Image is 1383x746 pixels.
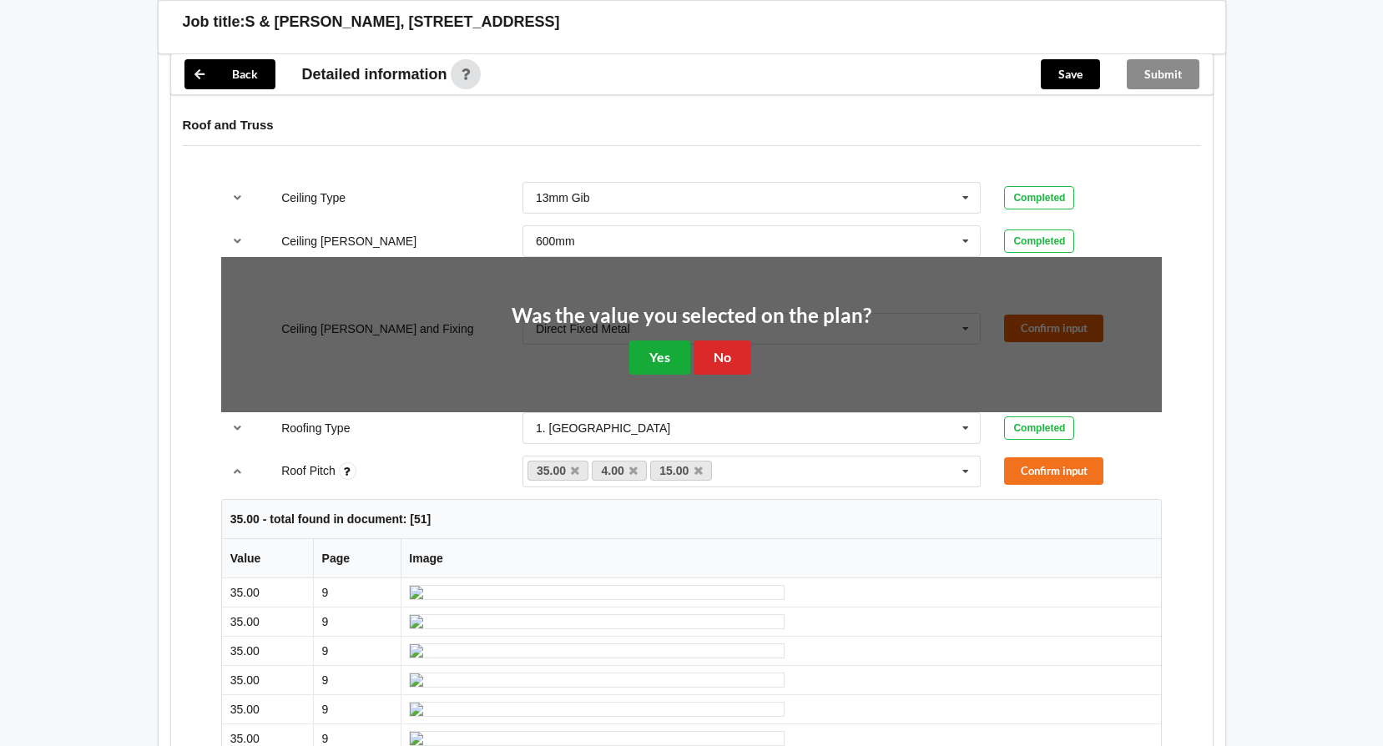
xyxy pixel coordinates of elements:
td: 35.00 [222,694,313,723]
label: Roofing Type [281,421,350,435]
div: Completed [1004,229,1074,253]
button: Back [184,59,275,89]
td: 9 [313,607,401,636]
a: 15.00 [650,461,712,481]
h2: Was the value you selected on the plan? [512,303,871,329]
div: 13mm Gib [536,192,590,204]
th: 35.00 - total found in document: [51] [222,500,1161,539]
h4: Roof and Truss [183,117,1201,133]
button: reference-toggle [221,226,254,256]
button: reference-toggle [221,413,254,443]
td: 9 [313,578,401,607]
td: 35.00 [222,636,313,665]
div: Completed [1004,416,1074,440]
td: 35.00 [222,578,313,607]
button: Yes [629,340,690,375]
td: 35.00 [222,607,313,636]
label: Ceiling Type [281,191,346,204]
img: ai_input-page9-RoofPitch-1-5.jpeg [409,731,785,746]
button: reference-toggle [221,183,254,213]
div: Completed [1004,186,1074,209]
th: Image [401,539,1161,578]
div: 1. [GEOGRAPHIC_DATA] [536,422,670,434]
img: ai_input-page9-RoofPitch-1-2.jpeg [409,643,785,658]
img: ai_input-page9-RoofPitch-1-4.jpeg [409,702,785,717]
h3: S & [PERSON_NAME], [STREET_ADDRESS] [245,13,560,32]
button: Confirm input [1004,457,1103,485]
img: ai_input-page9-RoofPitch-1-0.jpeg [409,585,785,600]
img: ai_input-page9-RoofPitch-1-3.jpeg [409,673,785,688]
td: 9 [313,694,401,723]
label: Roof Pitch [281,464,338,477]
th: Value [222,539,313,578]
td: 9 [313,636,401,665]
button: No [694,340,751,375]
a: 35.00 [527,461,589,481]
button: Save [1041,59,1100,89]
td: 35.00 [222,665,313,694]
button: reference-toggle [221,456,254,486]
a: 4.00 [592,461,647,481]
div: 600mm [536,235,575,247]
img: ai_input-page9-RoofPitch-1-1.jpeg [409,614,785,629]
label: Ceiling [PERSON_NAME] [281,234,416,248]
td: 9 [313,665,401,694]
th: Page [313,539,401,578]
h3: Job title: [183,13,245,32]
span: Detailed information [302,67,447,82]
